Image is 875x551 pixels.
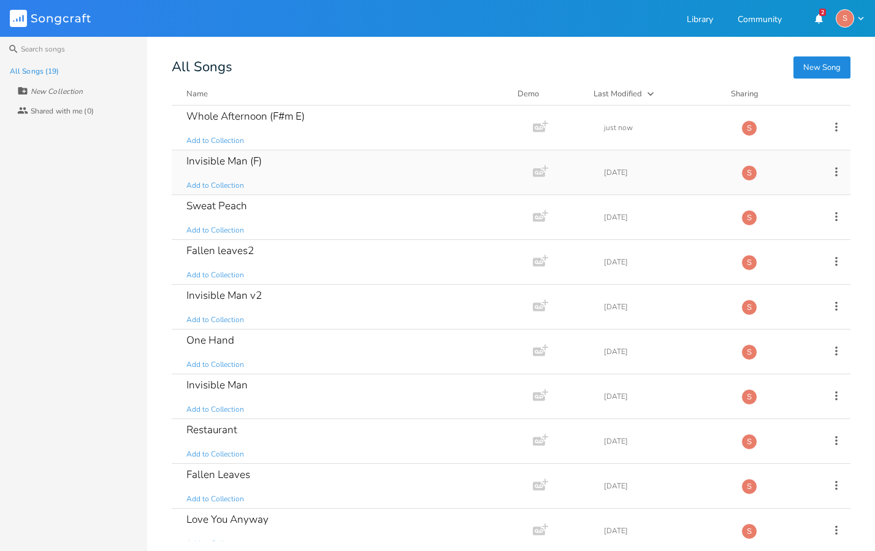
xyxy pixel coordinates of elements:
[741,120,757,136] div: swvet34
[186,111,305,121] div: Whole Afternoon (F#m E)
[731,88,804,100] div: Sharing
[186,180,244,191] span: Add to Collection
[186,380,248,390] div: Invisible Man
[836,9,854,28] div: swvet34
[604,169,727,176] div: [DATE]
[186,539,244,549] span: Add to Collection
[741,479,757,495] div: swvet34
[604,303,727,310] div: [DATE]
[186,245,254,256] div: Fallen leaves2
[741,434,757,450] div: swvet34
[186,136,244,146] span: Add to Collection
[741,523,757,539] div: swvet34
[741,255,757,271] div: swvet34
[10,67,59,75] div: All Songs (19)
[741,299,757,315] div: swvet34
[172,61,850,73] div: All Songs
[594,88,642,99] div: Last Modified
[186,425,237,435] div: Restaurant
[186,360,244,370] span: Add to Collection
[186,225,244,236] span: Add to Collection
[186,335,234,345] div: One Hand
[186,88,503,100] button: Name
[806,7,831,29] button: 2
[741,165,757,181] div: swvet34
[594,88,716,100] button: Last Modified
[186,494,244,504] span: Add to Collection
[186,404,244,415] span: Add to Collection
[186,469,250,480] div: Fallen Leaves
[604,437,727,445] div: [DATE]
[836,9,865,28] button: S
[741,210,757,226] div: swvet34
[604,482,727,490] div: [DATE]
[186,290,262,301] div: Invisible Man v2
[518,88,579,100] div: Demo
[604,527,727,534] div: [DATE]
[186,315,244,325] span: Add to Collection
[186,514,269,525] div: Love You Anyway
[604,393,727,400] div: [DATE]
[604,124,727,131] div: just now
[186,88,208,99] div: Name
[741,344,757,360] div: swvet34
[604,214,727,221] div: [DATE]
[186,270,244,280] span: Add to Collection
[604,258,727,266] div: [DATE]
[741,389,757,405] div: swvet34
[31,107,94,115] div: Shared with me (0)
[738,15,782,26] a: Community
[186,201,247,211] div: Sweat Peach
[819,9,826,16] div: 2
[186,156,262,166] div: Invisible Man (F)
[186,449,244,460] span: Add to Collection
[31,88,83,95] div: New Collection
[793,56,850,79] button: New Song
[604,348,727,355] div: [DATE]
[687,15,713,26] a: Library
